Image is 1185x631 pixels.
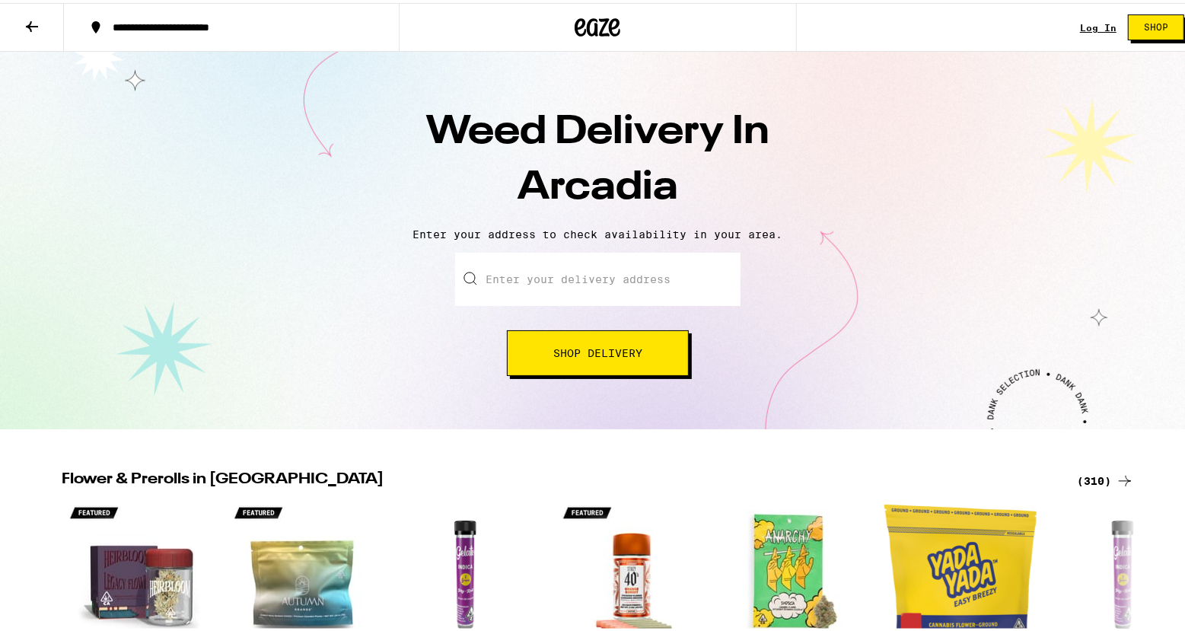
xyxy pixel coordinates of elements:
span: Arcadia [518,165,678,205]
p: Enter your address to check availability in your area. [15,225,1180,237]
h2: Flower & Prerolls in [GEOGRAPHIC_DATA] [62,469,1059,487]
span: Shop Delivery [553,345,642,355]
input: Enter your delivery address [455,250,741,303]
button: Shop Delivery [507,327,689,373]
a: (310) [1078,469,1134,487]
span: Shop [1144,20,1168,29]
button: Shop [1128,11,1184,37]
h1: Weed Delivery In [332,102,865,213]
a: Log In [1080,20,1117,30]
